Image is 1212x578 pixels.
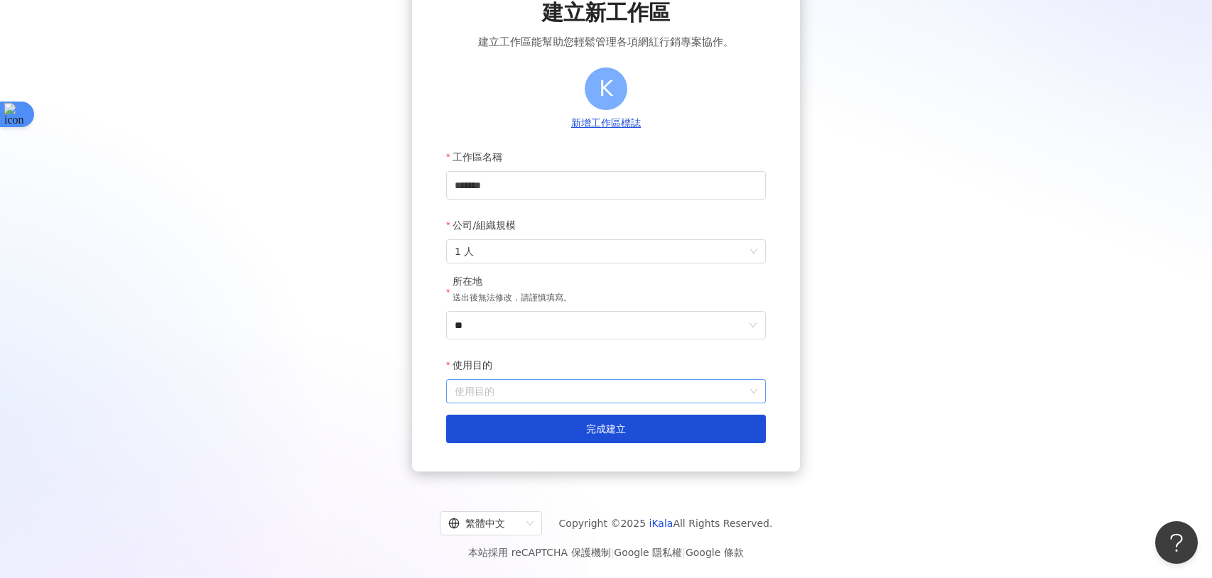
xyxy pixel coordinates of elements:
span: 1 人 [455,240,757,263]
label: 公司/組織規模 [446,211,526,239]
label: 工作區名稱 [446,143,513,171]
a: Google 條款 [686,547,744,558]
span: 建立工作區能幫助您輕鬆管理各項網紅行銷專案協作。 [478,33,734,50]
span: down [749,321,757,329]
span: 本站採用 reCAPTCHA 保護機制 [468,544,743,561]
a: Google 隱私權 [614,547,682,558]
button: 新增工作區標誌 [567,116,645,131]
div: 所在地 [453,275,572,289]
input: 工作區名稱 [446,171,766,200]
span: Copyright © 2025 All Rights Reserved. [559,515,773,532]
label: 使用目的 [446,351,503,379]
span: K [599,72,613,105]
div: 繁體中文 [448,512,521,535]
span: 完成建立 [586,423,626,435]
span: | [611,547,615,558]
a: iKala [649,518,673,529]
p: 送出後無法修改，請謹慎填寫。 [453,291,572,305]
iframe: Help Scout Beacon - Open [1155,521,1198,564]
span: | [682,547,686,558]
button: 完成建立 [446,415,766,443]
